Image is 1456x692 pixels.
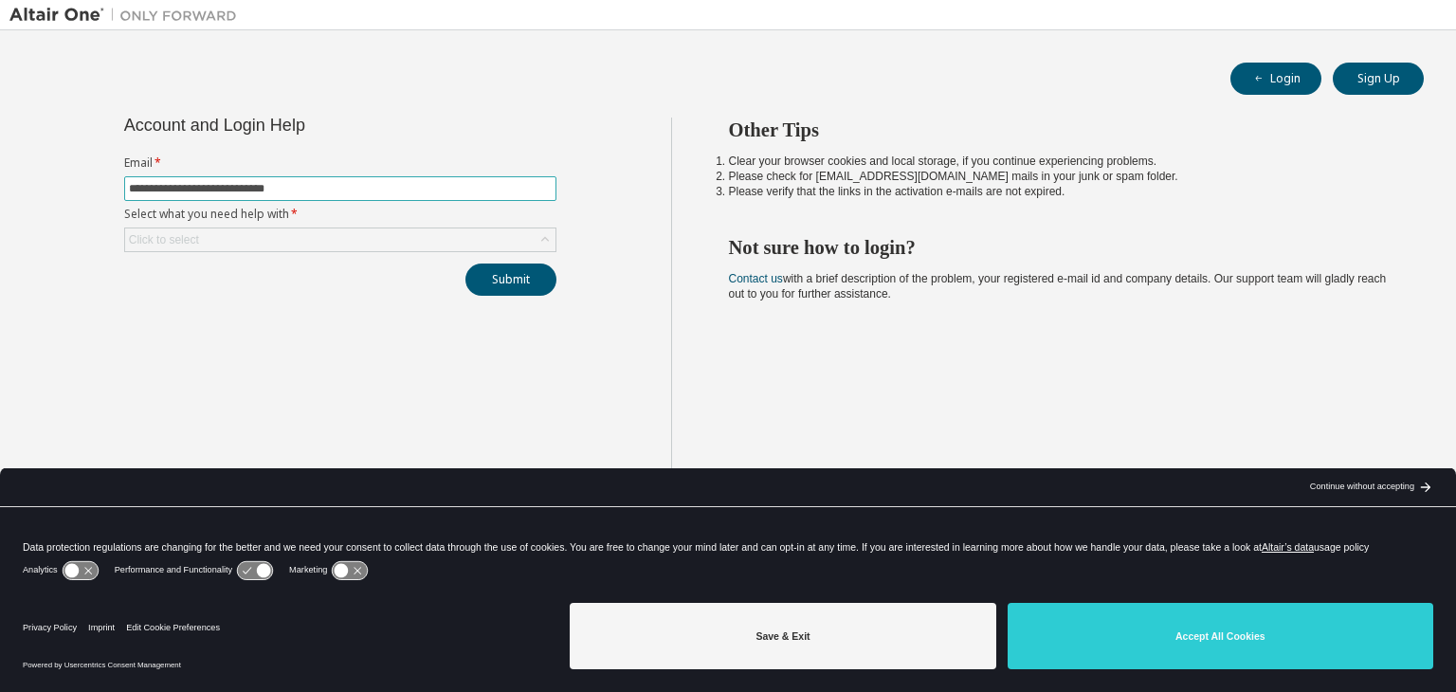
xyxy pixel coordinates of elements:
div: Click to select [129,232,199,247]
span: with a brief description of the problem, your registered e-mail id and company details. Our suppo... [729,272,1387,300]
button: Sign Up [1333,63,1424,95]
img: Altair One [9,6,246,25]
h2: Not sure how to login? [729,235,1391,260]
button: Submit [465,264,556,296]
a: Contact us [729,272,783,285]
button: Login [1230,63,1321,95]
li: Clear your browser cookies and local storage, if you continue experiencing problems. [729,154,1391,169]
div: Account and Login Help [124,118,470,133]
label: Select what you need help with [124,207,556,222]
div: Click to select [125,228,555,251]
li: Please check for [EMAIL_ADDRESS][DOMAIN_NAME] mails in your junk or spam folder. [729,169,1391,184]
h2: Other Tips [729,118,1391,142]
li: Please verify that the links in the activation e-mails are not expired. [729,184,1391,199]
label: Email [124,155,556,171]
